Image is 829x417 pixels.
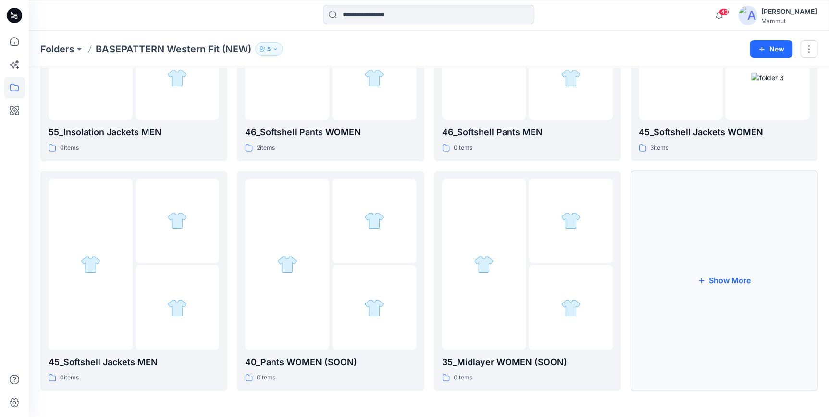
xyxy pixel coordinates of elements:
[245,355,416,369] p: 40_Pants WOMEN (SOON)
[60,143,79,153] p: 0 items
[167,298,187,317] img: folder 3
[40,42,74,56] a: Folders
[442,355,613,369] p: 35_Midlayer WOMEN (SOON)
[257,373,275,383] p: 0 items
[364,211,384,230] img: folder 2
[639,126,809,139] p: 45_Softshell Jackets WOMEN
[750,40,792,58] button: New
[364,68,384,88] img: folder 3
[277,254,297,274] img: folder 1
[81,254,100,274] img: folder 1
[96,42,251,56] p: BASEPATTERN Western Fit (NEW)
[49,126,219,139] p: 55_Insolation Jackets MEN
[60,373,79,383] p: 0 items
[434,171,621,391] a: folder 1folder 2folder 335_Midlayer WOMEN (SOON)0items
[267,44,271,54] p: 5
[364,298,384,317] img: folder 3
[40,171,227,391] a: folder 1folder 2folder 345_Softshell Jackets MEN0items
[761,17,817,25] div: Mammut
[718,8,729,16] span: 43
[561,68,581,88] img: folder 3
[167,68,187,88] img: folder 3
[561,211,581,230] img: folder 2
[738,6,757,25] img: avatar
[245,126,416,139] p: 46_Softshell Pants WOMEN
[761,6,817,17] div: [PERSON_NAME]
[49,355,219,369] p: 45_Softshell Jackets MEN
[454,373,472,383] p: 0 items
[751,73,783,83] img: folder 3
[561,298,581,317] img: folder 3
[257,143,275,153] p: 2 items
[255,42,283,56] button: 5
[454,143,472,153] p: 0 items
[167,211,187,230] img: folder 2
[474,254,494,274] img: folder 1
[650,143,668,153] p: 3 items
[442,126,613,139] p: 46_Softshell Pants MEN
[237,171,424,391] a: folder 1folder 2folder 340_Pants WOMEN (SOON)0items
[631,171,817,391] button: Show More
